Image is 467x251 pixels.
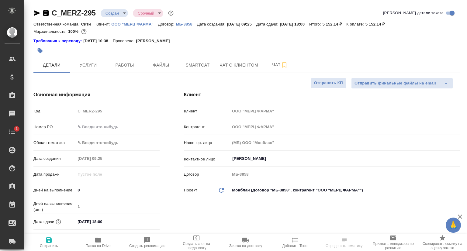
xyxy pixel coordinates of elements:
button: Добавить Todo [270,234,320,251]
button: Создать счет на предоплату [172,234,221,251]
span: [PERSON_NAME] детали заказа [383,10,444,16]
div: Создан [101,9,128,17]
p: Код [33,108,75,114]
p: Сити [81,22,95,26]
button: Определить тематику [320,234,369,251]
button: Срочный [136,11,156,16]
button: 0.00 RUB; [80,28,88,36]
div: Создан [133,9,163,17]
div: Монблан (Договор "МБ-3858", контрагент "ООО "МЕРЦ ФАРМА"") [230,185,460,195]
a: МБ-3858 [176,21,197,26]
input: ✎ Введи что-нибудь [75,186,159,194]
p: 5 152,14 ₽ [365,22,389,26]
button: Доп статусы указывают на важность/срочность заказа [167,9,175,17]
span: Создать счет на предоплату [175,242,217,250]
button: Если добавить услуги и заполнить их объемом, то дата рассчитается автоматически [54,218,62,226]
input: Пустое поле [75,107,159,115]
p: МБ-3858 [176,22,197,26]
span: Определить тематику [326,244,362,248]
input: Пустое поле [230,122,460,131]
button: Заявка на доставку [221,234,270,251]
p: 5 152,14 ₽ [322,22,346,26]
button: Сохранить [24,234,74,251]
input: Пустое поле [75,202,159,211]
span: Чат с клиентом [220,61,258,69]
span: Работы [110,61,139,69]
p: Клиент: [95,22,111,26]
span: 1 [12,126,21,132]
button: Отправить финальные файлы на email [351,78,439,89]
p: [DATE] 10:38 [83,38,113,44]
p: Проверено: [113,38,136,44]
p: [PERSON_NAME] [136,38,174,44]
span: Призвать менеджера по развитию [372,242,414,250]
span: Smartcat [183,61,212,69]
p: Дней на выполнение [33,187,75,193]
p: Ответственная команда: [33,22,81,26]
p: Дата сдачи: [256,22,280,26]
input: Пустое поле [75,154,129,163]
button: Папка на Drive [74,234,123,251]
div: ✎ Введи что-нибудь [75,138,159,148]
button: Выбери, если сб и вс нужно считать рабочими днями для выполнения заказа. [87,234,95,242]
button: Призвать менеджера по развитию [368,234,418,251]
a: Требования к переводу: [33,38,83,44]
a: 1 [2,124,23,139]
p: Дата сдачи [33,219,54,225]
p: Дата продажи [33,171,75,177]
input: ✎ Введи что-нибудь [75,122,159,131]
span: Заявка на доставку [229,244,262,248]
p: [DATE] 09:25 [227,22,256,26]
button: 🙏 [446,218,461,233]
p: Проект [184,187,197,193]
span: Детали [37,61,66,69]
div: Нажми, чтобы открыть папку с инструкцией [33,38,83,44]
p: ООО "МЕРЦ ФАРМА" [111,22,158,26]
span: 🙏 [448,219,458,232]
p: [DATE] 18:00 [280,22,309,26]
span: Услуги [74,61,103,69]
p: К оплате: [346,22,365,26]
a: C_MERZ-295 [52,9,96,17]
input: Пустое поле [230,138,460,147]
div: ✎ Введи что-нибудь [78,140,152,146]
span: Отправить финальные файлы на email [355,80,436,87]
a: ООО "МЕРЦ ФАРМА" [111,21,158,26]
span: Файлы [147,61,176,69]
p: Контрагент [184,124,230,130]
button: Скопировать ссылку на оценку заказа [418,234,467,251]
div: split button [351,78,453,89]
svg: Подписаться [281,61,288,69]
p: Контактное лицо [184,156,230,162]
input: Пустое поле [230,170,460,179]
p: Договор: [158,22,176,26]
span: Папка на Drive [86,244,111,248]
button: Создан [104,11,121,16]
p: 100% [68,29,80,34]
span: Добавить Todo [282,244,307,248]
span: Сохранить [40,244,58,248]
p: Общая тематика [33,140,75,146]
p: Номер PO [33,124,75,130]
p: Итого: [309,22,322,26]
p: Дата создания [33,156,75,162]
p: Дата создания: [197,22,227,26]
p: Дней на выполнение (авт.) [33,201,75,213]
span: Создать рекламацию [129,244,165,248]
button: Добавить тэг [33,44,47,57]
input: Пустое поле [75,170,129,179]
span: Чат [265,61,295,69]
h4: Основная информация [33,91,160,98]
p: Наше юр. лицо [184,140,230,146]
p: Маржинальность: [33,29,68,34]
span: Отправить КП [314,80,343,87]
button: Скопировать ссылку [42,9,50,17]
input: Пустое поле [230,107,460,115]
button: Создать рекламацию [123,234,172,251]
button: Скопировать ссылку для ЯМессенджера [33,9,41,17]
p: Клиент [184,108,230,114]
input: ✎ Введи что-нибудь [75,217,129,226]
button: Отправить КП [311,78,346,88]
p: Договор [184,171,230,177]
h4: Клиент [184,91,460,98]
